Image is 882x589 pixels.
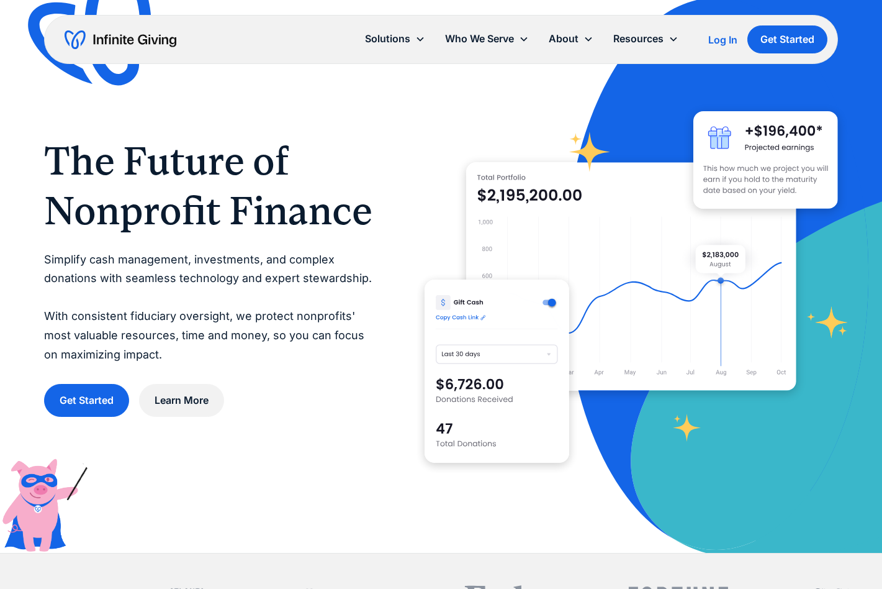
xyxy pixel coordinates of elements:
a: Log In [708,32,737,47]
div: Log In [708,35,737,45]
a: Get Started [747,25,827,53]
div: Who We Serve [445,30,514,47]
div: Who We Serve [435,25,539,52]
p: Simplify cash management, investments, and complex donations with seamless technology and expert ... [44,250,375,365]
img: nonprofit donation platform [466,162,797,391]
div: About [549,30,578,47]
div: Resources [603,25,688,52]
div: About [539,25,603,52]
a: Get Started [44,384,129,417]
img: donation software for nonprofits [425,280,569,462]
div: Solutions [355,25,435,52]
a: home [65,30,176,50]
a: Learn More [139,384,224,417]
img: fundraising star [807,306,848,339]
div: Resources [613,30,664,47]
div: Solutions [365,30,410,47]
h1: The Future of Nonprofit Finance [44,136,375,235]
